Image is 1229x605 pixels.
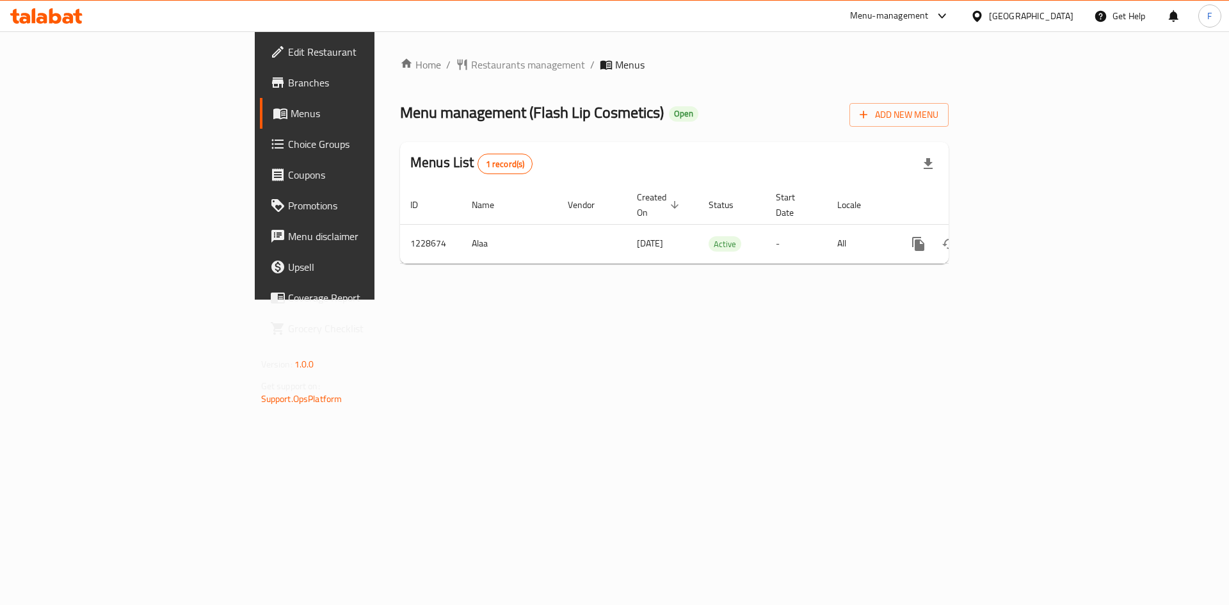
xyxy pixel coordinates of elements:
[860,107,938,123] span: Add New Menu
[261,356,293,373] span: Version:
[288,75,450,90] span: Branches
[669,106,698,122] div: Open
[766,224,827,263] td: -
[260,252,460,282] a: Upsell
[471,57,585,72] span: Restaurants management
[410,197,435,213] span: ID
[850,8,929,24] div: Menu-management
[478,154,533,174] div: Total records count
[669,108,698,119] span: Open
[288,229,450,244] span: Menu disclaimer
[709,237,741,252] span: Active
[849,103,949,127] button: Add New Menu
[827,224,893,263] td: All
[913,149,944,179] div: Export file
[709,236,741,252] div: Active
[260,98,460,129] a: Menus
[637,190,683,220] span: Created On
[288,198,450,213] span: Promotions
[472,197,511,213] span: Name
[260,221,460,252] a: Menu disclaimer
[989,9,1073,23] div: [GEOGRAPHIC_DATA]
[462,224,558,263] td: Alaa
[260,129,460,159] a: Choice Groups
[837,197,878,213] span: Locale
[261,378,320,394] span: Get support on:
[615,57,645,72] span: Menus
[709,197,750,213] span: Status
[590,57,595,72] li: /
[410,153,533,174] h2: Menus List
[400,98,664,127] span: Menu management ( Flash Lip Cosmetics )
[261,391,342,407] a: Support.OpsPlatform
[260,159,460,190] a: Coupons
[288,136,450,152] span: Choice Groups
[478,158,533,170] span: 1 record(s)
[903,229,934,259] button: more
[400,186,1036,264] table: enhanced table
[294,356,314,373] span: 1.0.0
[934,229,965,259] button: Change Status
[260,190,460,221] a: Promotions
[288,44,450,60] span: Edit Restaurant
[260,67,460,98] a: Branches
[260,282,460,313] a: Coverage Report
[1207,9,1212,23] span: F
[260,313,460,344] a: Grocery Checklist
[400,57,949,72] nav: breadcrumb
[893,186,1036,225] th: Actions
[288,321,450,336] span: Grocery Checklist
[288,259,450,275] span: Upsell
[260,36,460,67] a: Edit Restaurant
[288,290,450,305] span: Coverage Report
[291,106,450,121] span: Menus
[288,167,450,182] span: Coupons
[568,197,611,213] span: Vendor
[776,190,812,220] span: Start Date
[637,235,663,252] span: [DATE]
[456,57,585,72] a: Restaurants management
